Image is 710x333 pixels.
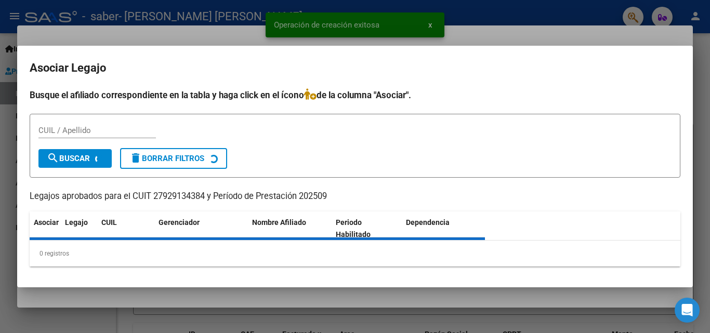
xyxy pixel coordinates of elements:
[154,211,248,246] datatable-header-cell: Gerenciador
[34,218,59,227] span: Asociar
[248,211,332,246] datatable-header-cell: Nombre Afiliado
[406,218,450,227] span: Dependencia
[47,154,90,163] span: Buscar
[30,88,680,102] h4: Busque el afiliado correspondiente en la tabla y haga click en el ícono de la columna "Asociar".
[101,218,117,227] span: CUIL
[97,211,154,246] datatable-header-cell: CUIL
[252,218,306,227] span: Nombre Afiliado
[30,58,680,78] h2: Asociar Legajo
[61,211,97,246] datatable-header-cell: Legajo
[336,218,371,238] span: Periodo Habilitado
[30,190,680,203] p: Legajos aprobados para el CUIT 27929134384 y Período de Prestación 202509
[129,152,142,164] mat-icon: delete
[38,149,112,168] button: Buscar
[65,218,88,227] span: Legajo
[332,211,402,246] datatable-header-cell: Periodo Habilitado
[402,211,485,246] datatable-header-cell: Dependencia
[129,154,204,163] span: Borrar Filtros
[675,298,700,323] div: Open Intercom Messenger
[47,152,59,164] mat-icon: search
[159,218,200,227] span: Gerenciador
[120,148,227,169] button: Borrar Filtros
[30,241,680,267] div: 0 registros
[30,211,61,246] datatable-header-cell: Asociar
